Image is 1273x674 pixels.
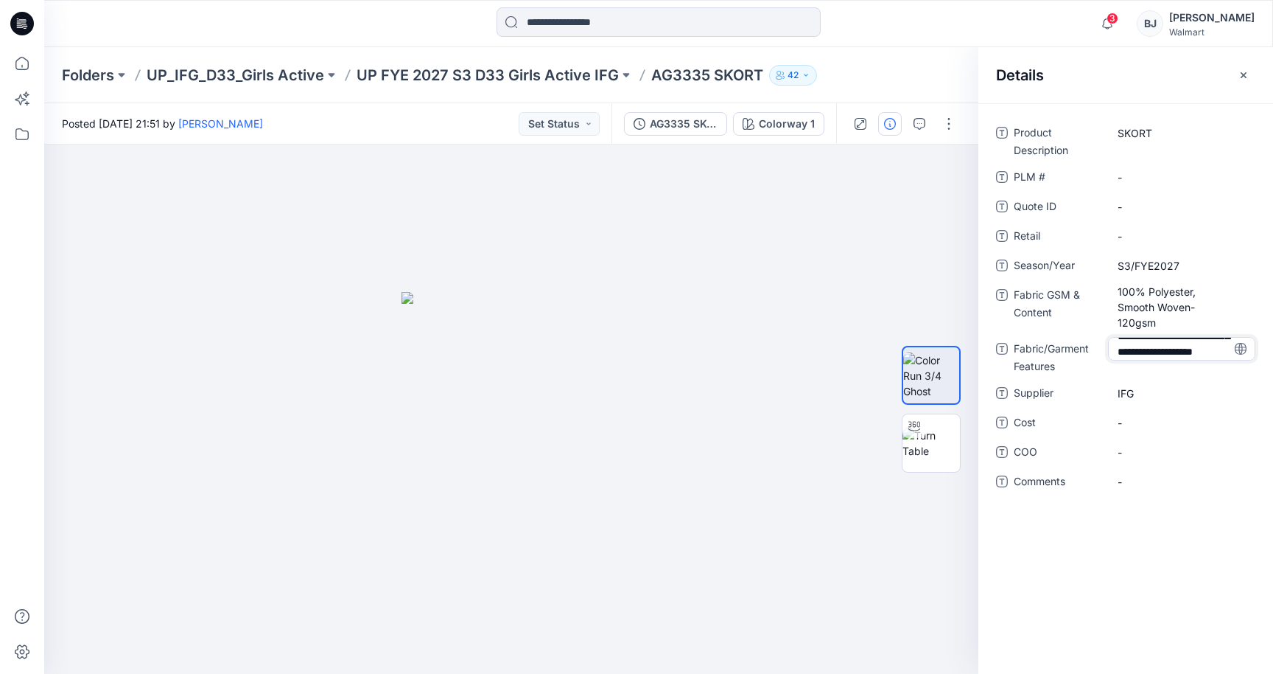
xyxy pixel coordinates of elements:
span: S3/FYE2027 [1118,258,1246,274]
span: Fabric GSM & Content [1014,286,1102,331]
div: [PERSON_NAME] [1169,9,1255,27]
span: - [1118,229,1246,244]
span: PLM # [1014,168,1102,189]
button: AG3335 SKORT [624,112,727,136]
span: Season/Year [1014,257,1102,277]
span: COO [1014,443,1102,464]
div: Walmart [1169,27,1255,38]
a: Folders [62,65,114,86]
a: [PERSON_NAME] [178,117,263,130]
span: - [1118,170,1246,185]
span: Quote ID [1014,198,1102,218]
span: Comments [1014,473,1102,493]
img: Color Run 3/4 Ghost [903,352,959,399]
div: BJ [1137,10,1163,37]
span: Product Description [1014,124,1102,159]
span: Supplier [1014,384,1102,405]
h2: Details [996,66,1044,84]
span: Cost [1014,414,1102,434]
div: AG3335 SKORT [650,116,718,132]
button: 42 [769,65,817,86]
span: IFG [1118,386,1246,401]
span: 100% Polyester, Smooth Woven-120gsm [1118,284,1246,330]
span: Fabric/Garment Features [1014,340,1102,375]
span: Posted [DATE] 21:51 by [62,116,263,131]
p: AG3335 SKORT [651,65,763,86]
span: - [1118,415,1246,431]
a: UP FYE 2027 S3 D33 Girls Active IFG [357,65,619,86]
button: Details [878,112,902,136]
span: SKORT [1118,125,1246,141]
span: - [1118,199,1246,215]
button: Colorway 1 [733,112,824,136]
a: UP_IFG_D33_Girls Active [147,65,324,86]
span: - [1118,445,1246,460]
span: Retail [1014,227,1102,248]
span: - [1118,474,1246,490]
img: Turn Table [902,428,960,459]
p: 42 [788,67,799,83]
span: 3 [1107,13,1118,24]
div: Colorway 1 [759,116,815,132]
